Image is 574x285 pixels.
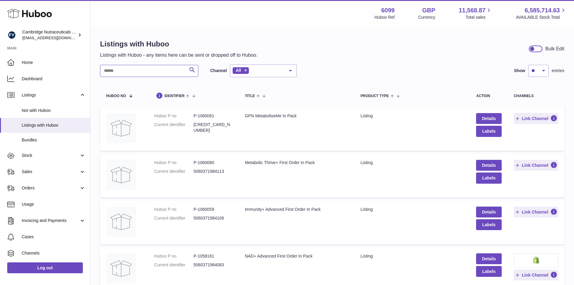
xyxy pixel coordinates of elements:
[193,113,233,119] dd: P-1060061
[476,113,502,124] a: Details
[522,209,548,215] span: Link Channel
[245,253,349,259] div: NAD+ Advanced First Order In Pack
[375,14,395,20] div: Huboo Ref
[7,30,16,40] img: huboo@camnutra.com
[514,160,558,171] button: Link Channel
[193,122,233,133] dd: [CREDIT_CARD_NUMBER]
[154,113,193,119] dt: Huboo P no
[22,201,86,207] span: Usage
[476,207,502,217] a: Details
[154,207,193,212] dt: Huboo P no
[245,207,349,212] div: Immunity+ Advanced First Order In Pack
[422,6,435,14] strong: GBP
[154,262,193,268] dt: Current identifier
[22,60,86,65] span: Home
[7,262,83,273] a: Log out
[476,94,502,98] div: action
[22,137,86,143] span: Bundles
[106,207,136,237] img: Immunity+ Advanced First Order In Pack
[22,76,86,82] span: Dashboard
[381,6,395,14] strong: 6099
[245,94,255,98] span: title
[361,113,464,119] div: listing
[522,116,548,121] span: Link Channel
[22,218,79,223] span: Invoicing and Payments
[418,14,435,20] div: Currency
[193,253,233,259] dd: P-1058161
[525,6,560,14] span: 6,585,714.63
[514,68,525,74] label: Show
[533,256,539,264] img: shopify-small.png
[361,94,389,98] span: Product Type
[552,68,564,74] span: entries
[22,29,77,41] div: Cambridge Nutraceuticals Ltd
[361,160,464,166] div: listing
[516,14,567,20] span: AVAILABLE Stock Total
[154,160,193,166] dt: Huboo P no
[22,169,79,175] span: Sales
[476,160,502,171] a: Details
[476,266,502,277] button: Labels
[106,94,126,98] span: Huboo no
[22,234,86,240] span: Cases
[514,207,558,217] button: Link Channel
[476,126,502,137] button: Labels
[459,6,492,20] a: 11,568.87 Total sales
[22,92,79,98] span: Listings
[193,215,233,221] dd: 5060371984106
[22,185,79,191] span: Orders
[245,113,349,119] div: GPN MetaboliseMe In Pack
[516,6,567,20] a: 6,585,714.63 AVAILABLE Stock Total
[522,163,548,168] span: Link Channel
[154,169,193,174] dt: Current identifier
[193,160,233,166] dd: P-1060060
[106,113,136,143] img: GPN MetaboliseMe In Pack
[514,113,558,124] button: Link Channel
[459,6,485,14] span: 11,568.87
[22,122,86,128] span: Listings with Huboo
[476,253,502,264] a: Details
[361,207,464,212] div: listing
[361,253,464,259] div: listing
[476,219,502,230] button: Labels
[22,35,89,40] span: [EMAIL_ADDRESS][DOMAIN_NAME]
[514,94,558,98] div: channels
[22,153,79,158] span: Stock
[193,207,233,212] dd: P-1060059
[193,169,233,174] dd: 5060371984113
[154,215,193,221] dt: Current identifier
[22,250,86,256] span: Channels
[100,39,258,49] h1: Listings with Huboo
[165,94,185,98] span: identifier
[545,46,564,52] div: Bulk Edit
[22,108,86,113] span: Not with Huboo
[154,253,193,259] dt: Huboo P no
[100,52,258,59] p: Listings with Huboo - any items here can be sent or dropped off to Huboo.
[514,270,558,280] button: Link Channel
[193,262,233,268] dd: 5060371984083
[210,68,227,74] label: Channel
[106,253,136,283] img: NAD+ Advanced First Order In Pack
[106,160,136,190] img: Metabolic Thrive+ First Order In Pack
[154,122,193,133] dt: Current identifier
[245,160,349,166] div: Metabolic Thrive+ First Order In Pack
[236,68,241,73] span: All
[522,272,548,278] span: Link Channel
[466,14,492,20] span: Total sales
[476,173,502,183] button: Labels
